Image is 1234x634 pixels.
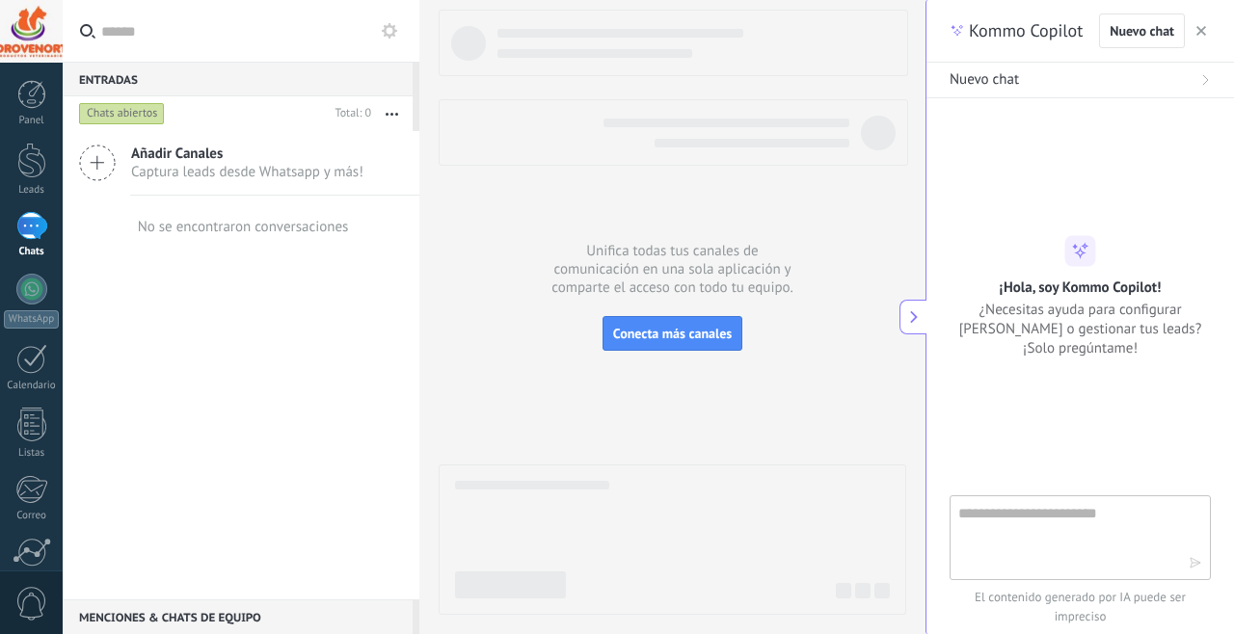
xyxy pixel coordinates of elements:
[138,218,349,236] div: No se encontraron conversaciones
[926,63,1234,98] button: Nuevo chat
[969,19,1083,42] span: Kommo Copilot
[950,588,1211,626] span: El contenido generado por IA puede ser impreciso
[328,104,371,123] div: Total: 0
[603,316,742,351] button: Conecta más canales
[4,310,59,329] div: WhatsApp
[950,70,1019,90] span: Nuevo chat
[4,115,60,127] div: Panel
[1000,278,1162,297] h2: ¡Hola, soy Kommo Copilot!
[131,145,363,163] span: Añadir Canales
[63,62,413,96] div: Entradas
[79,102,165,125] div: Chats abiertos
[4,380,60,392] div: Calendario
[1110,24,1174,38] span: Nuevo chat
[4,447,60,460] div: Listas
[4,246,60,258] div: Chats
[950,301,1211,358] span: ¿Necesitas ayuda para configurar [PERSON_NAME] o gestionar tus leads? ¡Solo pregúntame!
[131,163,363,181] span: Captura leads desde Whatsapp y más!
[63,599,413,634] div: Menciones & Chats de equipo
[4,184,60,197] div: Leads
[1099,13,1185,48] button: Nuevo chat
[613,325,732,342] span: Conecta más canales
[4,510,60,522] div: Correo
